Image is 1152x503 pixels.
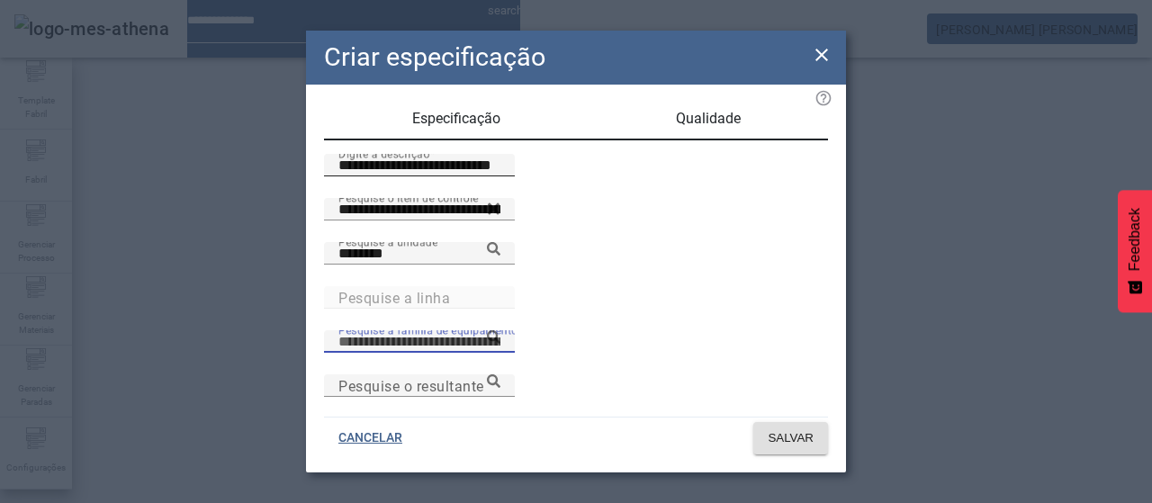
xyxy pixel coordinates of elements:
[338,429,402,447] span: CANCELAR
[338,323,517,336] mat-label: Pesquise a família de equipamento
[338,199,500,220] input: Number
[1127,208,1143,271] span: Feedback
[768,429,814,447] span: SALVAR
[338,289,450,306] mat-label: Pesquise a linha
[338,287,500,309] input: Number
[338,147,429,159] mat-label: Digite a descrição
[676,112,741,126] span: Qualidade
[324,422,417,454] button: CANCELAR
[324,38,545,76] h2: Criar especificação
[338,331,500,353] input: Number
[338,375,500,397] input: Number
[338,235,437,247] mat-label: Pesquise a unidade
[338,243,500,265] input: Number
[753,422,828,454] button: SALVAR
[338,377,484,394] mat-label: Pesquise o resultante
[338,191,479,203] mat-label: Pesquise o item de controle
[1118,190,1152,312] button: Feedback - Mostrar pesquisa
[412,112,500,126] span: Especificação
